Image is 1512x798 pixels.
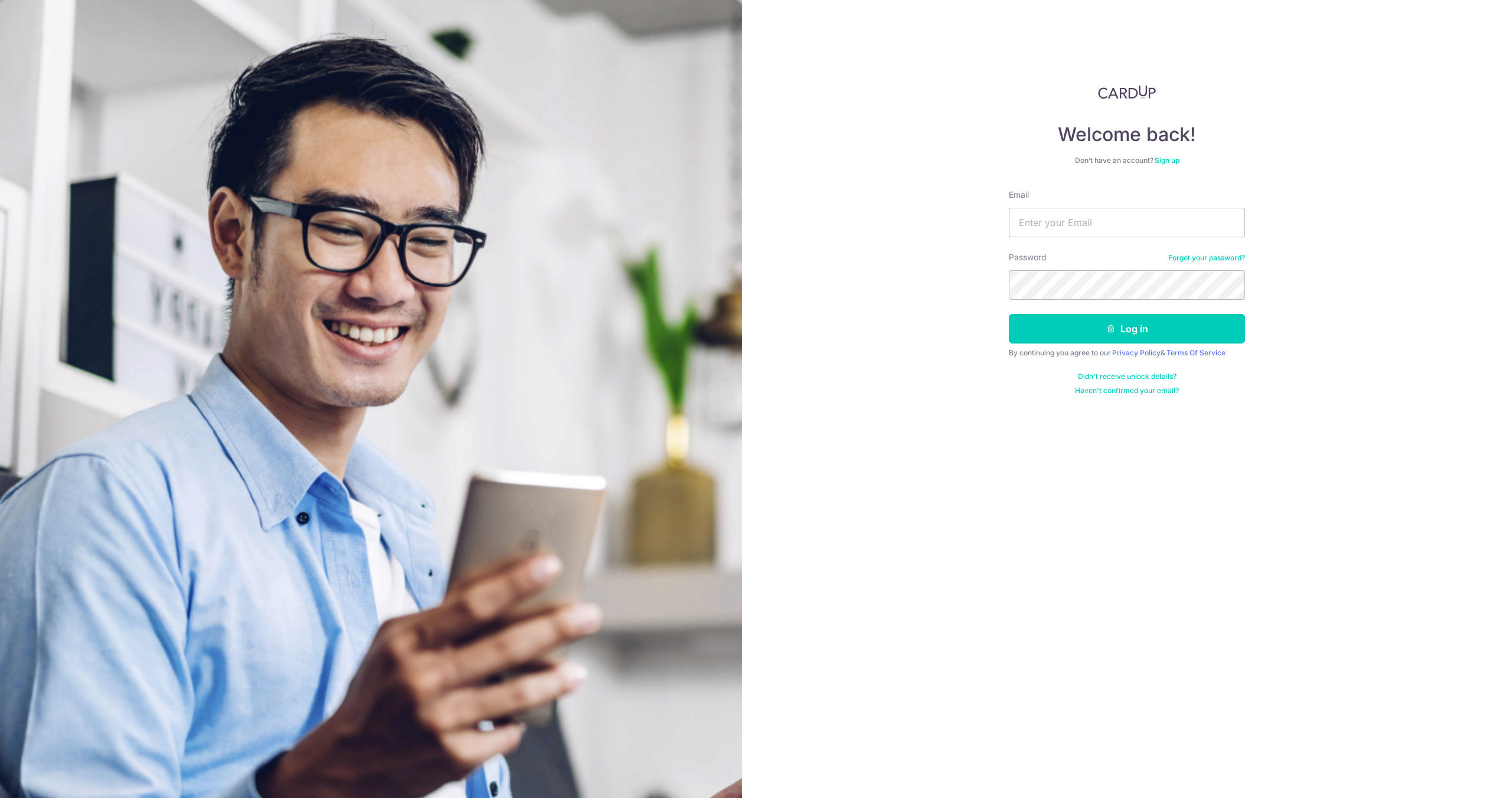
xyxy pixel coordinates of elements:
[1009,123,1245,146] h4: Welcome back!
[1078,372,1177,381] a: Didn't receive unlock details?
[1009,156,1245,165] div: Don’t have an account?
[1098,85,1156,99] img: CardUp Logo
[1009,314,1245,344] button: Log in
[1009,189,1029,201] label: Email
[1075,386,1179,395] a: Haven't confirmed your email?
[1009,251,1047,263] label: Password
[1009,208,1245,237] input: Enter your Email
[1112,348,1161,357] a: Privacy Policy
[1009,348,1245,358] div: By continuing you agree to our &
[1166,348,1226,357] a: Terms Of Service
[1168,253,1245,263] a: Forgot your password?
[1155,156,1179,165] a: Sign up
